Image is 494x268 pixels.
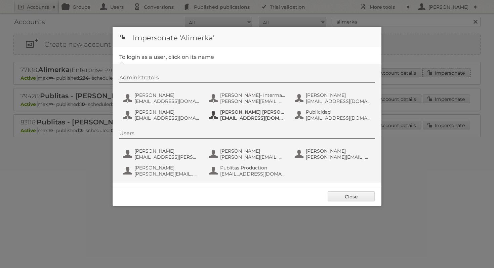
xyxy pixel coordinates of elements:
span: [EMAIL_ADDRESS][DOMAIN_NAME] [220,115,285,121]
button: [PERSON_NAME] [EMAIL_ADDRESS][DOMAIN_NAME] [123,91,202,105]
span: [PERSON_NAME][EMAIL_ADDRESS][DOMAIN_NAME] [306,154,371,160]
span: [EMAIL_ADDRESS][DOMAIN_NAME] [134,98,200,104]
h1: Impersonate 'Alimerka' [113,27,381,47]
button: [PERSON_NAME] [PERSON_NAME][EMAIL_ADDRESS][DOMAIN_NAME] [294,147,373,161]
span: [EMAIL_ADDRESS][DOMAIN_NAME] [220,171,285,177]
span: [PERSON_NAME] [306,148,371,154]
span: Publicidad [306,109,371,115]
button: [PERSON_NAME] [PERSON_NAME] [EMAIL_ADDRESS][DOMAIN_NAME] [208,108,287,122]
span: [PERSON_NAME] [220,148,285,154]
span: Publitas Production [220,165,285,171]
button: Publitas Production [EMAIL_ADDRESS][DOMAIN_NAME] [208,164,287,178]
button: [PERSON_NAME] [EMAIL_ADDRESS][DOMAIN_NAME] [294,91,373,105]
span: [PERSON_NAME] [134,165,200,171]
span: [EMAIL_ADDRESS][PERSON_NAME][DOMAIN_NAME] [134,154,200,160]
span: [EMAIL_ADDRESS][DOMAIN_NAME] [306,115,371,121]
span: [PERSON_NAME][EMAIL_ADDRESS][PERSON_NAME][PERSON_NAME][DOMAIN_NAME] [220,98,285,104]
span: [EMAIL_ADDRESS][DOMAIN_NAME] [306,98,371,104]
span: [PERSON_NAME] [PERSON_NAME] [220,109,285,115]
legend: To login as a user, click on its name [119,54,214,60]
span: [PERSON_NAME] [134,92,200,98]
span: [EMAIL_ADDRESS][DOMAIN_NAME] [134,115,200,121]
span: [PERSON_NAME] [134,109,200,115]
span: [PERSON_NAME] [134,148,200,154]
button: Publicidad [EMAIL_ADDRESS][DOMAIN_NAME] [294,108,373,122]
div: Administrators [119,74,375,83]
span: [PERSON_NAME] [306,92,371,98]
button: [PERSON_NAME]- Intermark [PERSON_NAME][EMAIL_ADDRESS][PERSON_NAME][PERSON_NAME][DOMAIN_NAME] [208,91,287,105]
button: [PERSON_NAME] [PERSON_NAME][EMAIL_ADDRESS][DOMAIN_NAME] [123,164,202,178]
a: Close [328,191,375,201]
button: [PERSON_NAME] [EMAIL_ADDRESS][PERSON_NAME][DOMAIN_NAME] [123,147,202,161]
button: [PERSON_NAME] [PERSON_NAME][EMAIL_ADDRESS][PERSON_NAME][DOMAIN_NAME] [208,147,287,161]
span: [PERSON_NAME]- Intermark [220,92,285,98]
span: [PERSON_NAME][EMAIL_ADDRESS][PERSON_NAME][DOMAIN_NAME] [220,154,285,160]
button: [PERSON_NAME] [EMAIL_ADDRESS][DOMAIN_NAME] [123,108,202,122]
div: Users [119,130,375,139]
span: [PERSON_NAME][EMAIL_ADDRESS][DOMAIN_NAME] [134,171,200,177]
